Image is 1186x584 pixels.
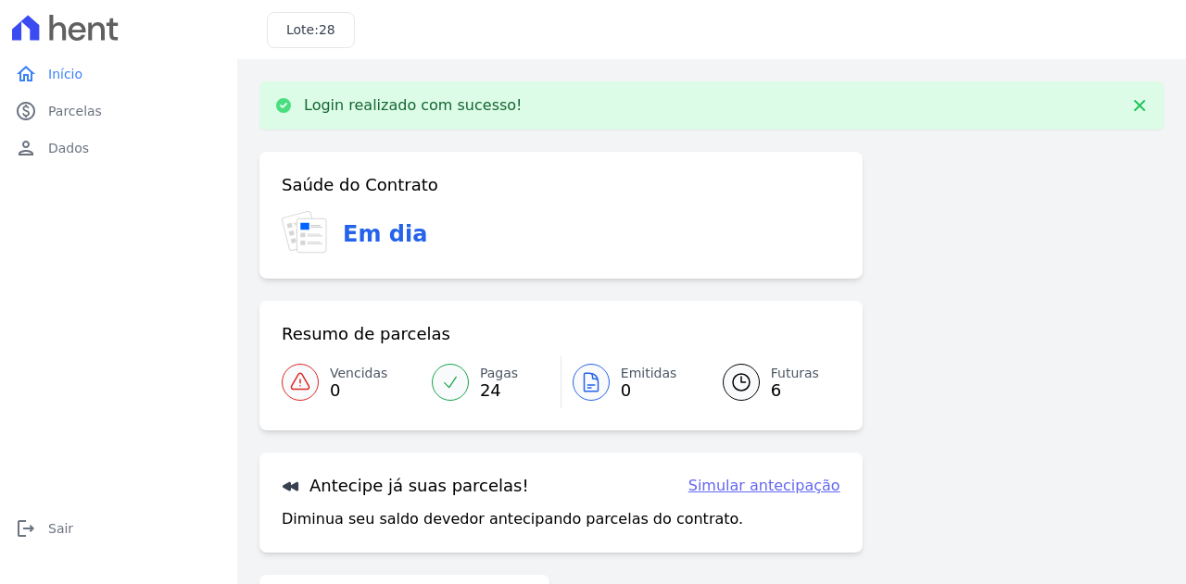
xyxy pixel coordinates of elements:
h3: Lote: [286,20,335,40]
span: Pagas [480,364,518,383]
i: paid [15,100,37,122]
h3: Resumo de parcelas [282,323,450,345]
span: Vencidas [330,364,387,383]
span: Emitidas [621,364,677,383]
a: Futuras 6 [700,356,840,408]
span: 0 [621,383,677,398]
a: logoutSair [7,510,230,547]
p: Login realizado com sucesso! [304,96,523,115]
span: Futuras [771,364,819,383]
span: Parcelas [48,102,102,120]
i: home [15,63,37,85]
span: 28 [319,22,335,37]
h3: Antecipe já suas parcelas! [282,475,529,497]
span: 6 [771,383,819,398]
h3: Em dia [343,217,427,251]
a: homeInício [7,56,230,93]
a: Simular antecipação [688,475,840,497]
a: paidParcelas [7,93,230,130]
span: Dados [48,139,89,157]
span: Início [48,65,82,83]
span: 0 [330,383,387,398]
a: personDados [7,130,230,167]
p: Diminua seu saldo devedor antecipando parcelas do contrato. [282,508,743,530]
i: logout [15,517,37,540]
a: Emitidas 0 [561,356,700,408]
span: Sair [48,519,73,538]
a: Pagas 24 [421,356,561,408]
span: 24 [480,383,518,398]
h3: Saúde do Contrato [282,174,438,196]
a: Vencidas 0 [282,356,421,408]
i: person [15,137,37,159]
